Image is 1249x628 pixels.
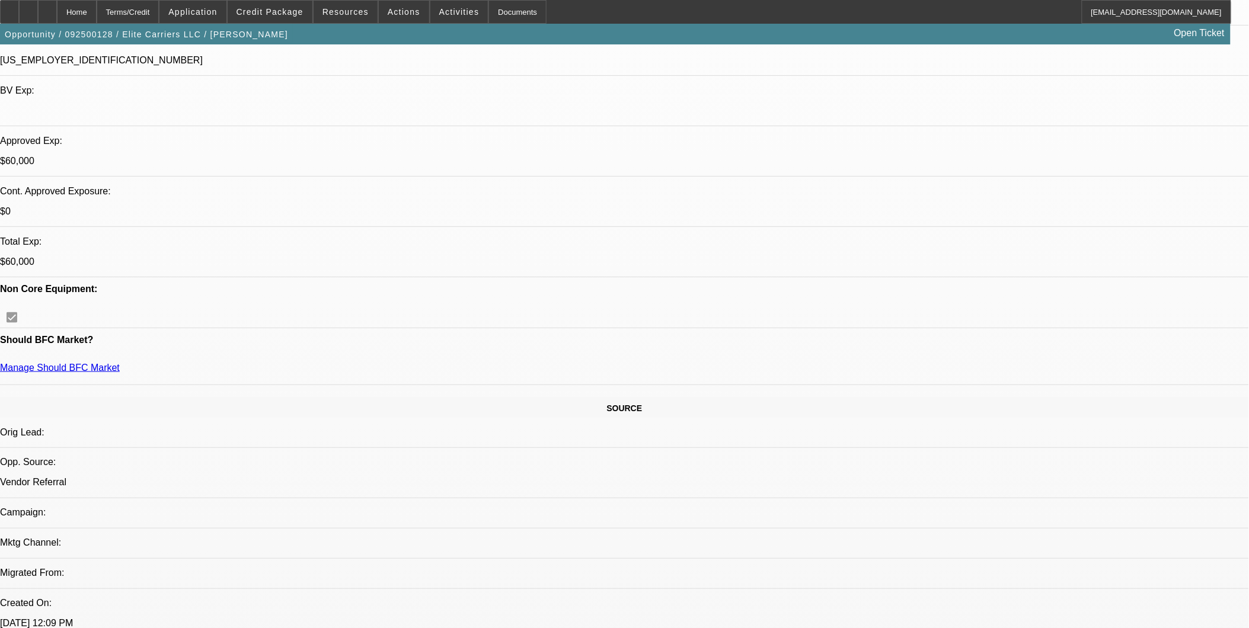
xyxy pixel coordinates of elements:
[379,1,429,23] button: Actions
[314,1,378,23] button: Resources
[430,1,488,23] button: Activities
[1170,23,1229,43] a: Open Ticket
[168,7,217,17] span: Application
[439,7,480,17] span: Activities
[237,7,304,17] span: Credit Package
[607,403,643,413] span: SOURCE
[388,7,420,17] span: Actions
[159,1,226,23] button: Application
[5,30,288,39] span: Opportunity / 092500128 / Elite Carriers LLC / [PERSON_NAME]
[322,7,369,17] span: Resources
[228,1,312,23] button: Credit Package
